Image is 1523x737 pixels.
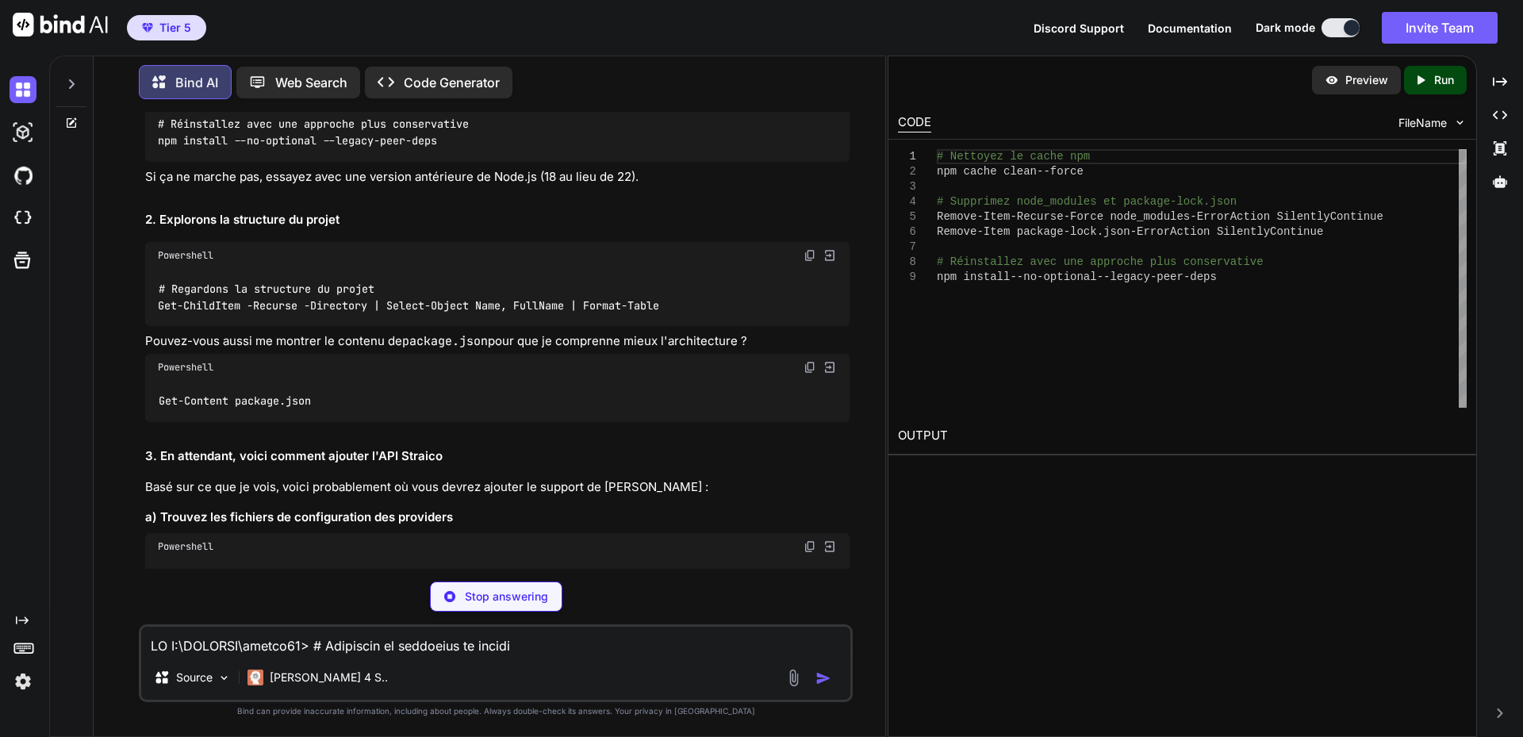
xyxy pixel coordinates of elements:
span: Documentation [1148,21,1232,35]
code: package.json [402,333,488,349]
h2: OUTPUT [888,417,1476,455]
span: # Réinstallez avec une approche plus conservative [937,255,1264,268]
div: 9 [898,270,916,285]
span: force [1049,165,1083,178]
img: Bind AI [13,13,108,36]
span: FileName [1398,115,1447,131]
p: Run [1434,72,1454,88]
span: Discord Support [1034,21,1124,35]
img: icon [815,670,831,686]
div: 2 [898,164,916,179]
span: npm install [937,271,1010,283]
span: - [1190,210,1196,223]
span: legacy-peer-deps [1110,271,1216,283]
img: copy [804,361,816,374]
p: Preview [1345,72,1388,88]
span: Force node_modules [1070,210,1190,223]
span: npm cache clean [937,165,1037,178]
div: 8 [898,255,916,270]
img: chevron down [1453,116,1467,129]
img: Claude 4 Sonnet [247,670,263,685]
span: - [1130,225,1136,238]
img: Open in Browser [823,248,837,263]
span: Powershell [158,249,213,262]
button: Discord Support [1034,20,1124,36]
img: darkChat [10,76,36,103]
p: Pouvez-vous aussi me montrer le contenu de pour que je comprenne mieux l'architecture ? [145,332,850,351]
div: CODE [898,113,931,132]
span: # Nettoyez le cache npm [937,150,1090,163]
span: . [1096,225,1103,238]
span: Tier 5 [159,20,191,36]
span: Dark mode [1256,20,1315,36]
span: json [1103,225,1130,238]
div: 3 [898,179,916,194]
button: premiumTier 5 [127,15,206,40]
span: - [1010,210,1016,223]
h2: 2. Explorons la structure du projet [145,211,850,229]
p: Bind AI [175,73,218,92]
div: 4 [898,194,916,209]
code: Get-Content package.json [158,393,313,409]
span: Remove-Item package-lock [937,225,1097,238]
button: Documentation [1148,20,1232,36]
span: Powershell [158,540,213,553]
p: Code Generator [404,73,500,92]
span: -- [1010,271,1023,283]
img: attachment [785,669,803,687]
div: 5 [898,209,916,225]
img: darkAi-studio [10,119,36,146]
span: Recurse [1016,210,1063,223]
div: 6 [898,225,916,240]
span: Powershell [158,361,213,374]
h3: a) Trouvez les fichiers de configuration des providers [145,509,850,527]
img: githubDark [10,162,36,189]
code: # Regardons la structure du projet Get-ChildItem -Recurse -Directory | Select-Object Name, FullNa... [158,281,660,313]
h2: 3. En attendant, voici comment ajouter l'API Straico [145,447,850,466]
img: settings [10,668,36,695]
span: no-optional [1023,271,1096,283]
span: ErrorAction SilentlyContinue [1196,210,1383,223]
p: [PERSON_NAME] 4 S.. [270,670,388,685]
p: Si ça ne marche pas, essayez avec une version antérieure de Node.js (18 au lieu de 22). [145,168,850,186]
p: Source [176,670,213,685]
span: Remove-Item [937,210,1010,223]
button: Invite Team [1382,12,1498,44]
img: Open in Browser [823,539,837,554]
img: preview [1325,73,1339,87]
img: copy [804,249,816,262]
span: ErrorAction SilentlyContinue [1137,225,1323,238]
span: -- [1096,271,1110,283]
img: premium [142,23,153,33]
span: - [1063,210,1069,223]
img: Open in Browser [823,360,837,374]
img: Pick Models [217,671,231,685]
p: Web Search [275,73,347,92]
span: # Supprimez node_modules et package-lock.json [937,195,1237,208]
span: -- [1037,165,1050,178]
p: Basé sur ce que je vois, voici probablement où vous devrez ajouter le support de [PERSON_NAME] : [145,478,850,497]
div: 1 [898,149,916,164]
div: 7 [898,240,916,255]
p: Stop answering [465,589,548,605]
img: copy [804,540,816,553]
img: cloudideIcon [10,205,36,232]
p: Bind can provide inaccurate information, including about people. Always double-check its answers.... [139,705,853,717]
